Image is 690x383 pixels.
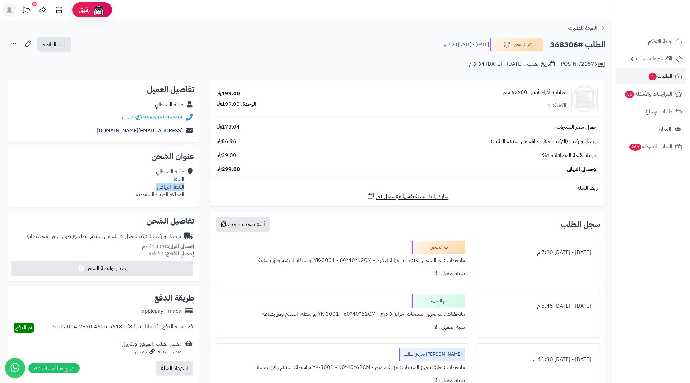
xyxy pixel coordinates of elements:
[219,308,465,321] div: ملاحظات : تم تجهيز المنتجات: خزانة 3 درج - YK-3001 - 60*40*62CM بواسطة: استلام وفرز بضاعة
[567,166,598,173] span: الإجمالي النهائي
[367,192,449,200] a: شارك رابط السلة نفسها مع عميل آخر
[216,217,270,232] button: أضف تحديث جديد
[561,60,605,68] div: POS-NT/21576
[572,86,597,112] img: 1728889454-%D9%8A%D8%B3%D8%B4%D9%8A-90x90.jpg
[624,89,672,99] span: المراجعات والأسئلة
[143,114,183,122] a: 966505995393
[12,152,194,160] h2: عنوان الشحن
[481,353,596,366] div: [DATE] - [DATE] 11:30 ص
[122,340,182,356] div: مصدر الطلب :الموقع الإلكتروني
[122,114,142,122] a: واتساب
[79,6,90,14] span: رفيق
[27,233,181,240] div: توصيل وتركيب (التركيب خلال 4 ايام من استلام الطلب)
[616,104,686,120] a: طلبات الإرجاع
[217,138,236,145] span: 86.96
[490,38,543,51] button: تم الشحن
[629,144,641,151] span: 266
[15,324,32,332] span: تم الدفع
[92,3,105,17] img: ai-face.png
[503,89,566,96] a: خزانة 3 أدراج أبيض ‎62x60 سم‏
[37,37,71,52] a: الفاتورة
[616,139,686,155] a: السلات المتروكة266
[568,24,597,32] span: العودة للطلبات
[12,85,194,93] h2: تفاصيل العميل
[616,121,686,137] a: العملاء
[616,33,686,49] a: لوحة التحكم
[376,193,449,200] span: شارك رابط السلة نفسها مع عميل آخر
[156,361,193,376] button: استرداد المبلغ
[646,107,672,116] span: طلبات الإرجاع
[154,294,194,302] h2: طريقة الدفع
[481,246,596,259] div: [DATE] - [DATE] 7:20 م
[550,38,605,51] h2: الطلب #368306
[469,60,555,68] div: تاريخ الطلب : [DATE] - [DATE] 3:34 م
[648,72,672,81] span: الطلبات
[219,267,465,280] div: تنبيه العميل : لا
[217,123,240,131] span: 173.04
[649,73,657,80] span: 4
[412,241,465,254] div: تم الشحن
[561,220,600,228] h3: سجل الطلب
[542,152,598,159] span: ضريبة القيمة المضافة 15%
[219,321,465,334] div: تنبيه العميل : لا
[155,101,183,109] a: عالية القحطاني
[625,91,634,98] span: 55
[648,37,672,46] span: لوحة التحكم
[217,100,256,108] div: الوحدة: 199.00
[491,138,598,145] span: توصيل وتركيب (التركيب خلال 4 ايام من استلام الطلب)
[556,123,598,131] span: إجمالي سعر المنتجات
[166,242,194,250] strong: إجمالي الوزن:
[217,152,236,159] span: 39.00
[219,254,465,267] div: ملاحظات : تم الشحن المنتجات: خزانة 3 درج - YK-3001 - 60*40*62CM بواسطة: استلام وفرز بضاعة
[12,217,194,225] h2: تفاصيل الشحن
[399,348,465,361] div: [PERSON_NAME] تجهيز الطلب
[217,166,240,173] span: 299.00
[122,348,182,356] div: مصدر الزيارة: جوجل
[149,250,194,258] small: 1 قطعة
[629,142,672,151] span: السلات المتروكة
[412,294,465,308] div: تم التجهيز
[11,261,193,276] button: إصدار بوليصة الشحن
[481,300,596,313] div: [DATE] - [DATE] 5:45 م
[636,54,672,63] span: الأقسام والمنتجات
[219,361,465,374] div: ملاحظات : جاري تجهيز المنتجات: خزانة 3 درج - YK-3001 - 60*40*62CM بواسطة: استلام وفرز بضاعة
[164,250,194,258] strong: إجمالي القطع:
[444,41,489,48] small: [DATE] - [DATE] 7:20 م
[142,242,194,250] small: 10.00 كجم
[616,86,686,102] a: المراجعات والأسئلة55
[32,2,37,6] div: 10
[548,102,566,109] div: الكمية: 1
[212,184,603,192] div: رابط السلة
[568,24,605,32] a: العودة للطلبات
[136,168,184,198] div: عالية القحطاني الشفا، الشفا، الرياض المملكة العربية السعودية
[616,68,686,84] a: الطلبات4
[659,125,671,134] span: العملاء
[142,307,182,315] div: applepay - mada
[51,323,194,333] div: رقم عملية الدفع : 7ea2a014-2870-4625-a618-bf8dba1bbc0f
[217,90,240,98] div: 199.00
[27,232,74,240] span: ( طرق شحن مخصصة )
[43,41,56,48] span: الفاتورة
[97,127,183,135] a: [EMAIL_ADDRESS][DOMAIN_NAME]
[18,3,34,18] a: تحديثات المنصة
